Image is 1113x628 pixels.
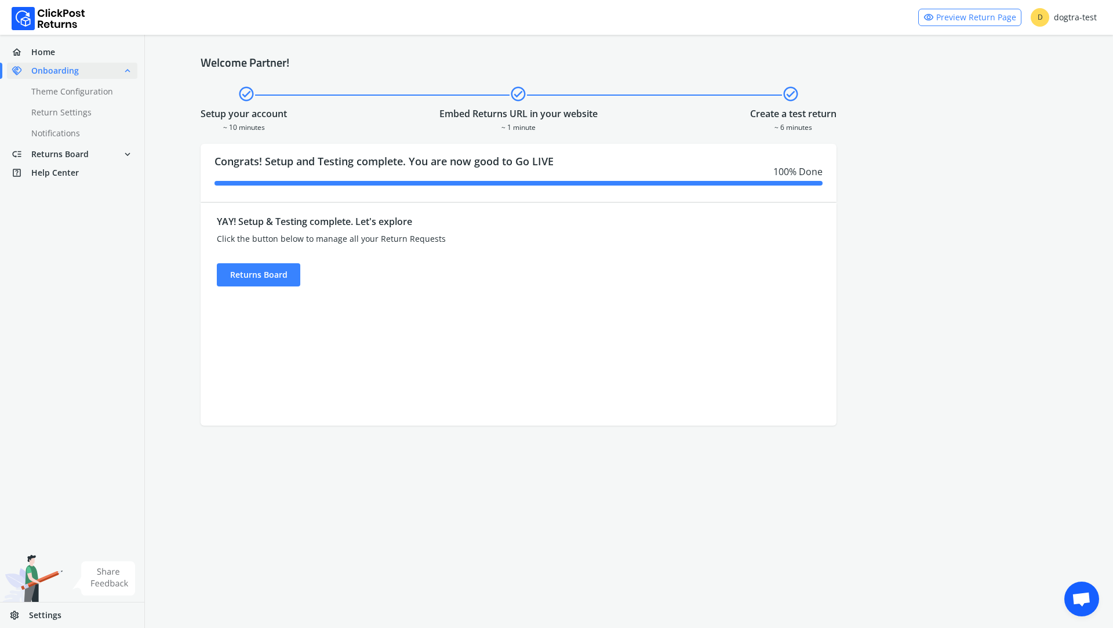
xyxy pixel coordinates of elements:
[201,56,1057,70] h4: Welcome Partner!
[7,104,151,121] a: Return Settings
[238,84,255,104] span: check_circle
[12,63,31,79] span: handshake
[750,107,836,121] div: Create a test return
[201,121,287,132] div: ~ 10 minutes
[122,63,133,79] span: expand_less
[9,607,29,623] span: settings
[439,121,598,132] div: ~ 1 minute
[7,125,151,141] a: Notifications
[201,107,287,121] div: Setup your account
[214,165,823,179] div: 100 % Done
[1064,582,1099,616] div: Open chat
[31,167,79,179] span: Help Center
[122,146,133,162] span: expand_more
[72,561,136,596] img: share feedback
[217,263,300,286] div: Returns Board
[217,233,661,245] div: Click the button below to manage all your Return Requests
[1031,8,1049,27] span: D
[7,44,137,60] a: homeHome
[923,9,934,26] span: visibility
[918,9,1021,26] a: visibilityPreview Return Page
[31,65,79,77] span: Onboarding
[510,84,527,104] span: check_circle
[750,121,836,132] div: ~ 6 minutes
[201,144,836,202] div: Congrats! Setup and Testing complete. You are now good to Go LIVE
[7,84,151,100] a: Theme Configuration
[782,84,799,104] span: check_circle
[12,165,31,181] span: help_center
[29,609,61,621] span: Settings
[439,107,598,121] div: Embed Returns URL in your website
[12,7,85,30] img: Logo
[1031,8,1097,27] div: dogtra-test
[217,215,661,228] div: YAY! Setup & Testing complete. Let's explore
[12,44,31,60] span: home
[12,146,31,162] span: low_priority
[7,165,137,181] a: help_centerHelp Center
[31,46,55,58] span: Home
[31,148,89,160] span: Returns Board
